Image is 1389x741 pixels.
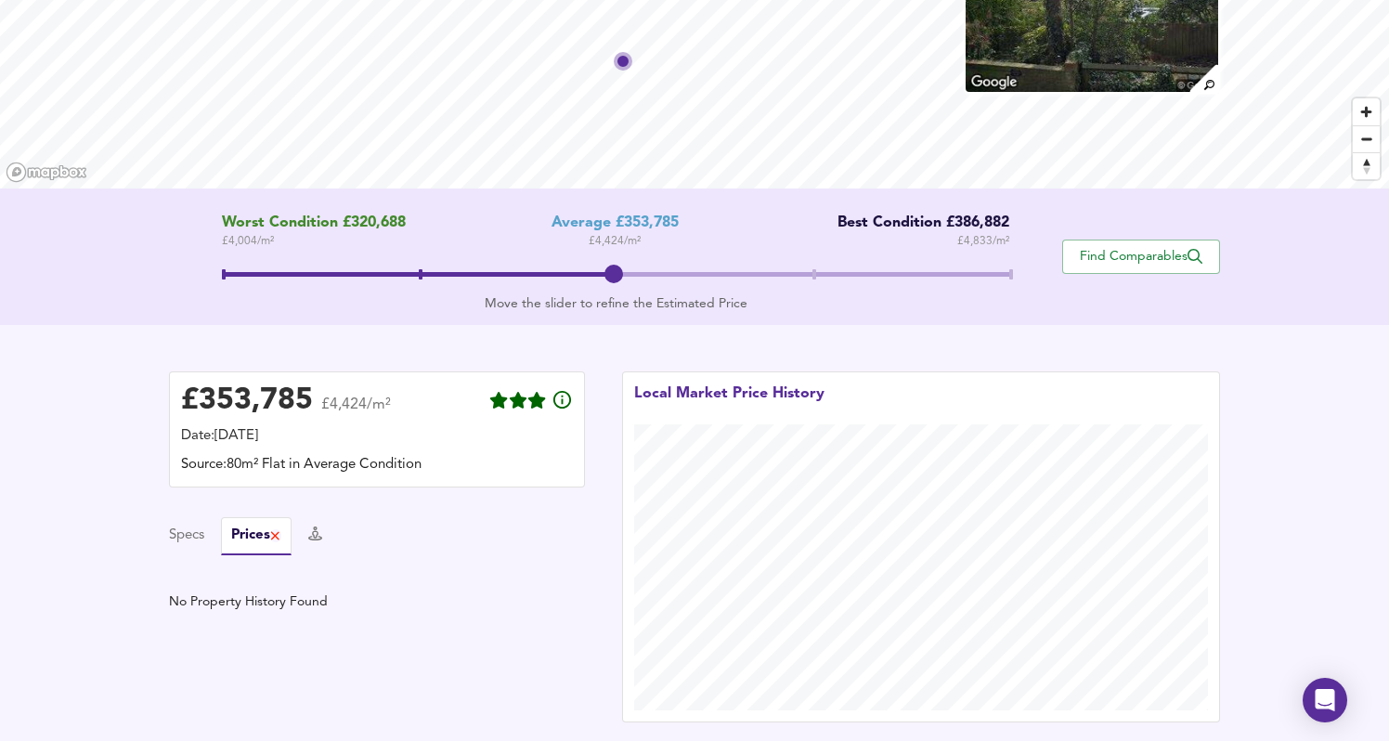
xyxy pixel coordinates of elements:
div: Date: [DATE] [181,426,573,447]
button: Find Comparables [1062,240,1220,274]
button: Prices [221,517,292,555]
span: Find Comparables [1072,248,1210,266]
span: Reset bearing to north [1353,153,1380,179]
div: Move the slider to refine the Estimated Price [222,294,1010,313]
span: £ 4,004 / m² [222,232,406,251]
span: Worst Condition £320,688 [222,214,406,232]
span: Zoom out [1353,126,1380,152]
span: £4,424/m² [321,397,391,424]
button: Reset bearing to north [1353,152,1380,179]
img: search [1188,62,1220,95]
div: Open Intercom Messenger [1303,678,1347,722]
button: Specs [169,526,204,546]
div: Source: 80m² Flat in Average Condition [181,455,573,475]
div: £ 353,785 [181,387,313,415]
button: Zoom out [1353,125,1380,152]
span: £ 4,833 / m² [957,232,1009,251]
span: £ 4,424 / m² [589,232,641,251]
div: No Property History Found [169,592,585,611]
div: Prices [231,526,281,546]
button: Zoom in [1353,98,1380,125]
a: Mapbox homepage [6,162,87,183]
div: Best Condition £386,882 [824,214,1009,232]
div: Local Market Price History [634,383,824,424]
div: Average £353,785 [552,214,679,232]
